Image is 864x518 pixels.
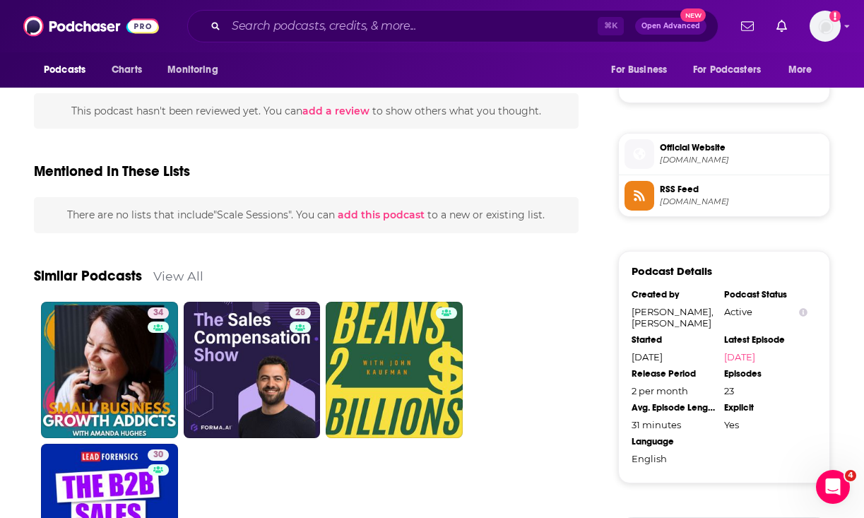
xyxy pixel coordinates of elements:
[625,181,824,211] a: RSS Feed[DOMAIN_NAME]
[771,14,793,38] a: Show notifications dropdown
[632,289,715,300] div: Created by
[660,141,824,154] span: Official Website
[338,208,425,221] span: add this podcast
[724,385,807,396] div: 23
[34,57,104,83] button: open menu
[735,14,759,38] a: Show notifications dropdown
[779,57,830,83] button: open menu
[829,11,841,22] svg: Add a profile image
[67,208,545,221] span: There are no lists that include "Scale Sessions" . You can to a new or existing list.
[632,334,715,346] div: Started
[34,163,190,180] h2: Mentioned In These Lists
[724,402,807,413] div: Explicit
[632,402,715,413] div: Avg. Episode Length
[788,60,812,80] span: More
[44,60,85,80] span: Podcasts
[724,351,807,363] a: [DATE]
[632,351,715,363] div: [DATE]
[799,307,807,317] button: Show Info
[724,368,807,379] div: Episodes
[810,11,841,42] img: User Profile
[684,57,781,83] button: open menu
[816,470,850,504] iframe: Intercom live chat
[598,17,624,35] span: ⌘ K
[660,183,824,196] span: RSS Feed
[226,15,598,37] input: Search podcasts, credits, & more...
[724,289,807,300] div: Podcast Status
[632,368,715,379] div: Release Period
[153,306,163,320] span: 34
[724,334,807,346] div: Latest Episode
[632,385,715,396] div: 2 per month
[632,306,715,329] div: [PERSON_NAME], [PERSON_NAME]
[167,60,218,80] span: Monitoring
[158,57,236,83] button: open menu
[724,306,807,317] div: Active
[302,103,369,119] button: add a review
[290,307,311,319] a: 28
[635,18,706,35] button: Open AdvancedNew
[102,57,150,83] a: Charts
[632,264,712,278] h3: Podcast Details
[187,10,718,42] div: Search podcasts, credits, & more...
[625,139,824,169] a: Official Website[DOMAIN_NAME]
[153,269,203,283] a: View All
[632,453,715,464] div: English
[724,419,807,430] div: Yes
[148,307,169,319] a: 34
[693,60,761,80] span: For Podcasters
[41,302,178,439] a: 34
[845,470,856,481] span: 4
[810,11,841,42] span: Logged in as JamesRod2024
[112,60,142,80] span: Charts
[660,155,824,165] span: podcasts.fame.so
[71,105,541,117] span: This podcast hasn't been reviewed yet. You can to show others what you thought.
[632,419,715,430] div: 31 minutes
[632,436,715,447] div: Language
[810,11,841,42] button: Show profile menu
[680,8,706,22] span: New
[184,302,321,439] a: 28
[23,13,159,40] img: Podchaser - Follow, Share and Rate Podcasts
[601,57,685,83] button: open menu
[34,267,142,285] a: Similar Podcasts
[611,60,667,80] span: For Business
[641,23,700,30] span: Open Advanced
[660,196,824,207] span: feeds.fame.so
[148,449,169,461] a: 30
[153,448,163,462] span: 30
[295,306,305,320] span: 28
